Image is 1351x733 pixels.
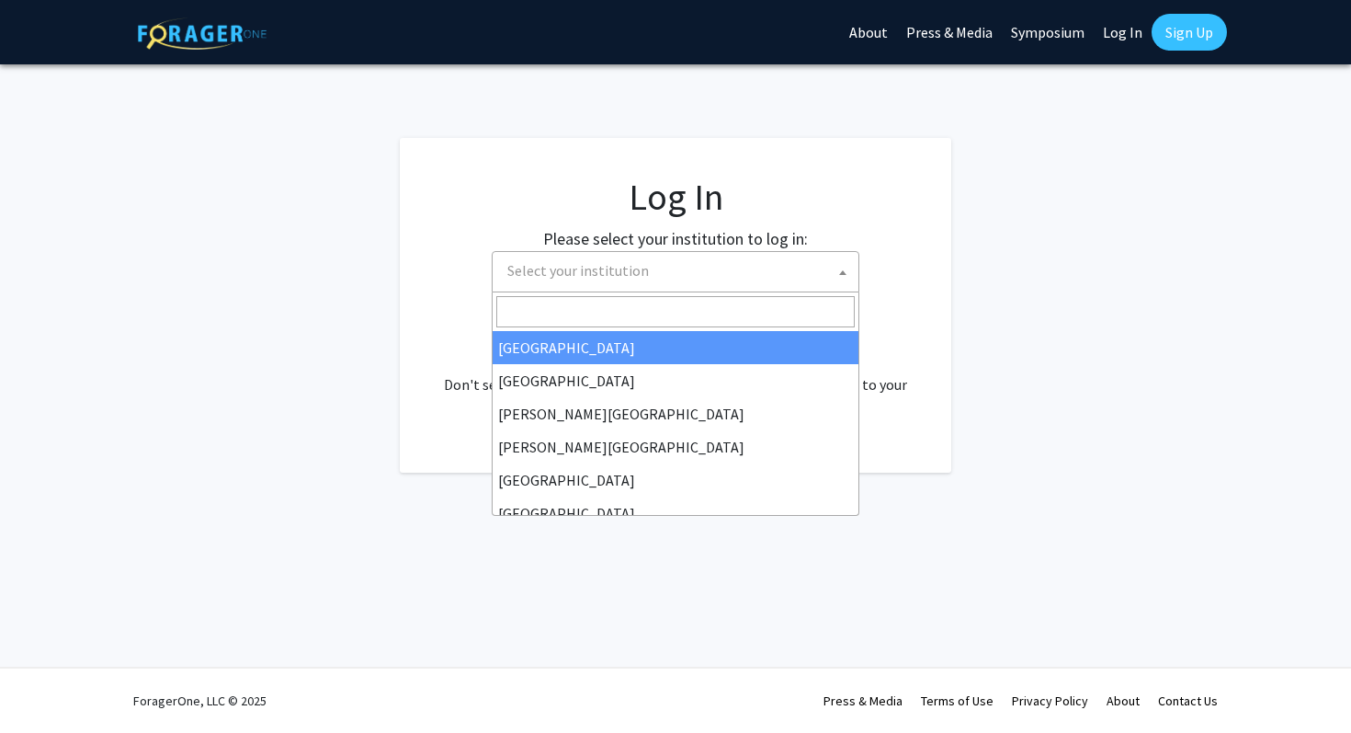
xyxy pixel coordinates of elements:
h1: Log In [437,175,914,219]
li: [GEOGRAPHIC_DATA] [493,497,858,530]
li: [GEOGRAPHIC_DATA] [493,331,858,364]
a: Privacy Policy [1012,693,1088,709]
div: ForagerOne, LLC © 2025 [133,669,267,733]
a: Contact Us [1158,693,1218,709]
li: [GEOGRAPHIC_DATA] [493,464,858,497]
li: [GEOGRAPHIC_DATA] [493,364,858,397]
label: Please select your institution to log in: [543,226,808,251]
a: Terms of Use [921,693,993,709]
li: [PERSON_NAME][GEOGRAPHIC_DATA] [493,430,858,464]
li: [PERSON_NAME][GEOGRAPHIC_DATA] [493,397,858,430]
span: Select your institution [507,261,649,280]
div: No account? . Don't see your institution? about bringing ForagerOne to your institution. [437,329,914,418]
a: About [1107,693,1140,709]
span: Select your institution [492,251,859,292]
img: ForagerOne Logo [138,17,267,50]
a: Sign Up [1152,14,1227,51]
a: Press & Media [823,693,903,709]
span: Select your institution [500,252,858,290]
iframe: Chat [1273,650,1337,719]
input: Search [496,296,855,327]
